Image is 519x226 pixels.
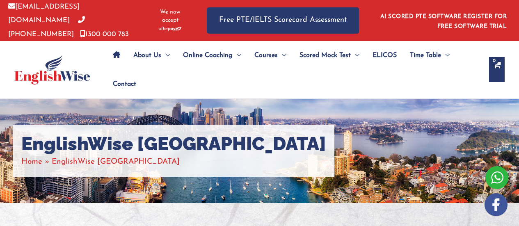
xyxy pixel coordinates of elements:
img: white-facebook.png [485,193,508,216]
a: [PHONE_NUMBER] [8,17,85,37]
span: Time Table [410,41,441,70]
nav: Breadcrumbs [21,155,326,169]
a: Home [21,158,42,166]
span: EnglishWise [GEOGRAPHIC_DATA] [52,158,180,166]
span: Scored Mock Test [300,41,351,70]
span: Courses [254,41,278,70]
a: AI SCORED PTE SOFTWARE REGISTER FOR FREE SOFTWARE TRIAL [380,14,507,30]
a: CoursesMenu Toggle [248,41,293,70]
a: About UsMenu Toggle [127,41,176,70]
span: Menu Toggle [351,41,359,70]
span: Menu Toggle [161,41,170,70]
h1: EnglishWise [GEOGRAPHIC_DATA] [21,133,326,155]
span: We now accept [154,8,186,25]
aside: Header Widget 1 [375,7,511,34]
span: Online Coaching [183,41,233,70]
span: Menu Toggle [278,41,286,70]
a: Online CoachingMenu Toggle [176,41,248,70]
span: ELICOS [373,41,397,70]
img: Afterpay-Logo [159,27,181,31]
a: Scored Mock TestMenu Toggle [293,41,366,70]
a: Contact [106,70,136,98]
a: View Shopping Cart, empty [489,57,505,82]
span: Contact [113,70,136,98]
a: ELICOS [366,41,403,70]
a: 1300 000 783 [80,31,129,38]
a: Free PTE/IELTS Scorecard Assessment [207,7,359,33]
img: cropped-ew-logo [14,55,90,84]
a: Time TableMenu Toggle [403,41,456,70]
nav: Site Navigation: Main Menu [106,41,481,98]
span: Menu Toggle [233,41,241,70]
span: Menu Toggle [441,41,450,70]
span: About Us [133,41,161,70]
a: [EMAIL_ADDRESS][DOMAIN_NAME] [8,3,80,24]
